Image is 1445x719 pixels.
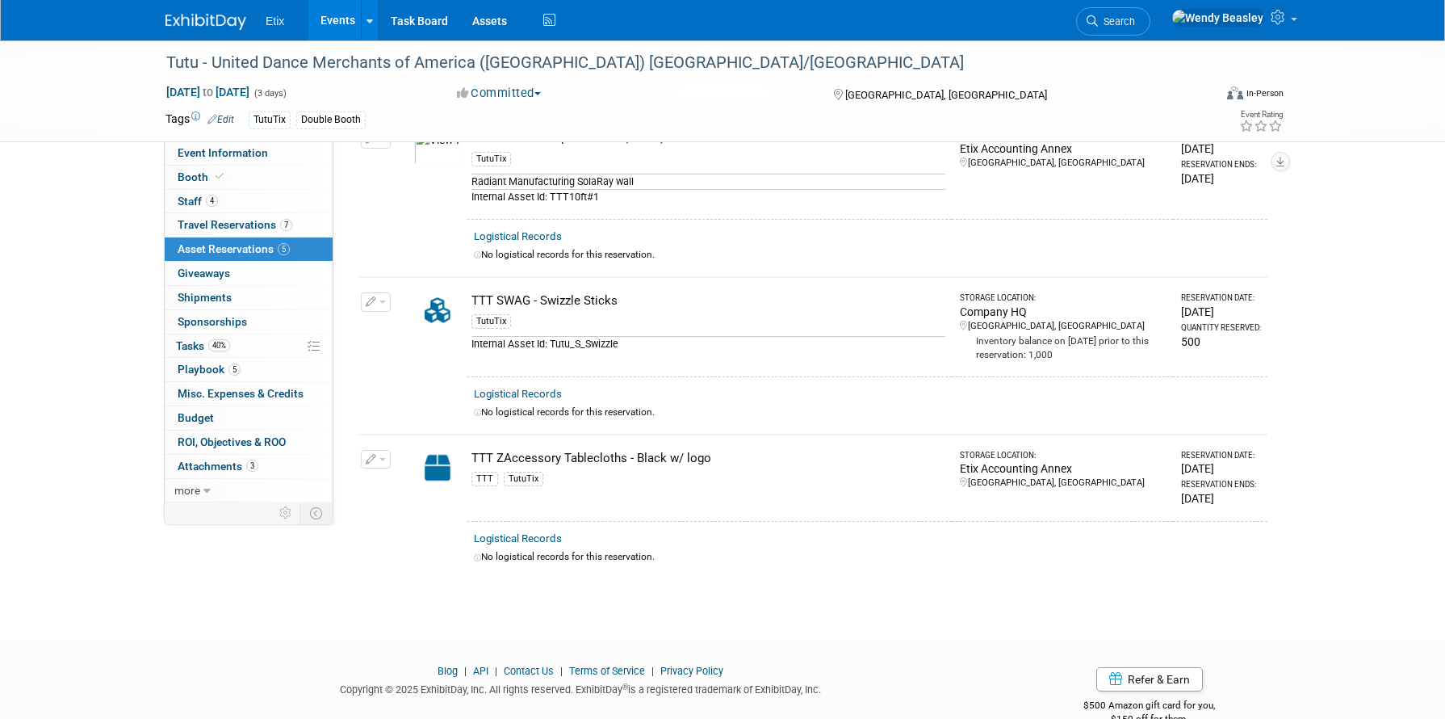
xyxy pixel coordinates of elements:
div: Reservation Date: [1181,292,1261,304]
img: View Images [414,129,461,165]
div: [GEOGRAPHIC_DATA], [GEOGRAPHIC_DATA] [960,477,1166,490]
div: TutuTix [471,152,511,166]
span: 5 [278,243,290,255]
img: Format-Inperson.png [1227,86,1243,99]
span: | [460,665,471,677]
span: | [556,665,567,677]
span: Giveaways [178,267,230,280]
span: Etix [266,15,284,27]
div: Company HQ [960,304,1166,320]
div: No logistical records for this reservation. [474,248,1261,262]
span: Sponsorships [178,315,247,328]
a: Staff4 [165,190,333,213]
img: Collateral-Icon-2.png [414,292,461,328]
div: Reservation Date: [1181,450,1261,461]
div: Copyright © 2025 ExhibitDay, Inc. All rights reserved. ExhibitDay is a registered trademark of Ex... [165,679,995,697]
sup: ® [622,683,628,692]
img: Capital-Asset-Icon-2.png [414,450,461,486]
a: Travel Reservations7 [165,213,333,237]
div: Reservation Ends: [1181,159,1261,170]
a: Asset Reservations5 [165,238,333,261]
div: Radiant Manufacturing SolaRay wall [471,174,945,189]
a: Booth [165,166,333,189]
div: No logistical records for this reservation. [474,406,1261,419]
div: Event Rating [1239,111,1283,119]
a: Playbook5 [165,358,333,381]
span: Shipments [178,291,232,304]
div: Reservation Ends: [1181,479,1261,490]
div: Inventory balance on [DATE] prior to this reservation: 1,000 [960,333,1166,362]
div: Event Format [1117,84,1284,108]
span: Attachments [178,460,258,473]
span: Playbook [178,363,241,376]
div: Internal Asset Id: Tutu_S_Swizzle [471,336,945,351]
div: 500 [1181,334,1261,350]
a: Privacy Policy [660,665,723,677]
div: TTT [471,472,498,486]
a: Attachments3 [165,455,333,478]
span: [DATE] [DATE] [165,85,250,99]
div: [DATE] [1181,490,1261,507]
div: TTT ZAccessory Tablecloths - Black w/ logo [471,450,945,467]
div: Quantity Reserved: [1181,322,1261,334]
div: Tutu - United Dance Merchants of America ([GEOGRAPHIC_DATA]) [GEOGRAPHIC_DATA]/[GEOGRAPHIC_DATA] [161,48,1188,78]
img: Wendy Beasley [1171,9,1264,27]
span: Travel Reservations [178,218,292,231]
a: Giveaways [165,262,333,285]
span: 4 [206,195,218,207]
span: | [491,665,501,677]
span: 5 [228,364,241,376]
div: Storage Location: [960,292,1166,304]
div: [DATE] [1181,304,1261,320]
div: TutuTix [249,111,291,128]
td: Personalize Event Tab Strip [272,502,300,523]
td: Tags [165,111,234,129]
a: Edit [207,114,234,125]
a: Tasks40% [165,334,333,358]
span: 7 [280,219,292,231]
div: TutuTix [504,472,543,486]
a: Event Information [165,141,333,165]
div: [DATE] [1181,170,1261,187]
div: Etix Accounting Annex [960,460,1166,477]
div: [GEOGRAPHIC_DATA], [GEOGRAPHIC_DATA] [960,320,1166,333]
span: Search [1098,15,1135,27]
span: Budget [178,411,214,424]
span: Misc. Expenses & Credits [178,387,304,400]
span: Tasks [176,339,230,352]
div: TutuTix [471,314,511,329]
span: Event Information [178,146,268,159]
span: [GEOGRAPHIC_DATA], [GEOGRAPHIC_DATA] [845,89,1047,101]
span: Booth [178,170,227,183]
a: Blog [438,665,458,677]
a: Sponsorships [165,310,333,334]
span: 40% [208,339,230,351]
span: more [174,484,200,497]
div: [GEOGRAPHIC_DATA], [GEOGRAPHIC_DATA] [960,157,1166,170]
div: TTT SWAG - Swizzle Sticks [471,292,945,309]
a: Logistical Records [474,388,562,400]
a: Shipments [165,286,333,309]
span: 3 [246,460,258,472]
a: Terms of Service [569,665,645,677]
img: ExhibitDay [165,14,246,30]
span: Asset Reservations [178,242,290,255]
span: ROI, Objectives & ROO [178,435,286,448]
a: Refer & Earn [1096,667,1203,692]
div: Double Booth [296,111,366,128]
a: more [165,479,333,502]
div: In-Person [1246,87,1284,99]
div: [DATE] [1181,460,1261,477]
span: (3 days) [253,88,287,99]
div: Etix Accounting Annex [960,141,1166,157]
a: API [473,665,488,677]
span: to [200,86,216,99]
div: No logistical records for this reservation. [474,550,1261,564]
a: ROI, Objectives & ROO [165,431,333,454]
a: Misc. Expenses & Credits [165,382,333,406]
button: Committed [451,85,547,102]
a: Search [1076,7,1150,36]
i: Booth reservation complete [216,172,224,181]
span: | [647,665,658,677]
a: Logistical Records [474,532,562,545]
